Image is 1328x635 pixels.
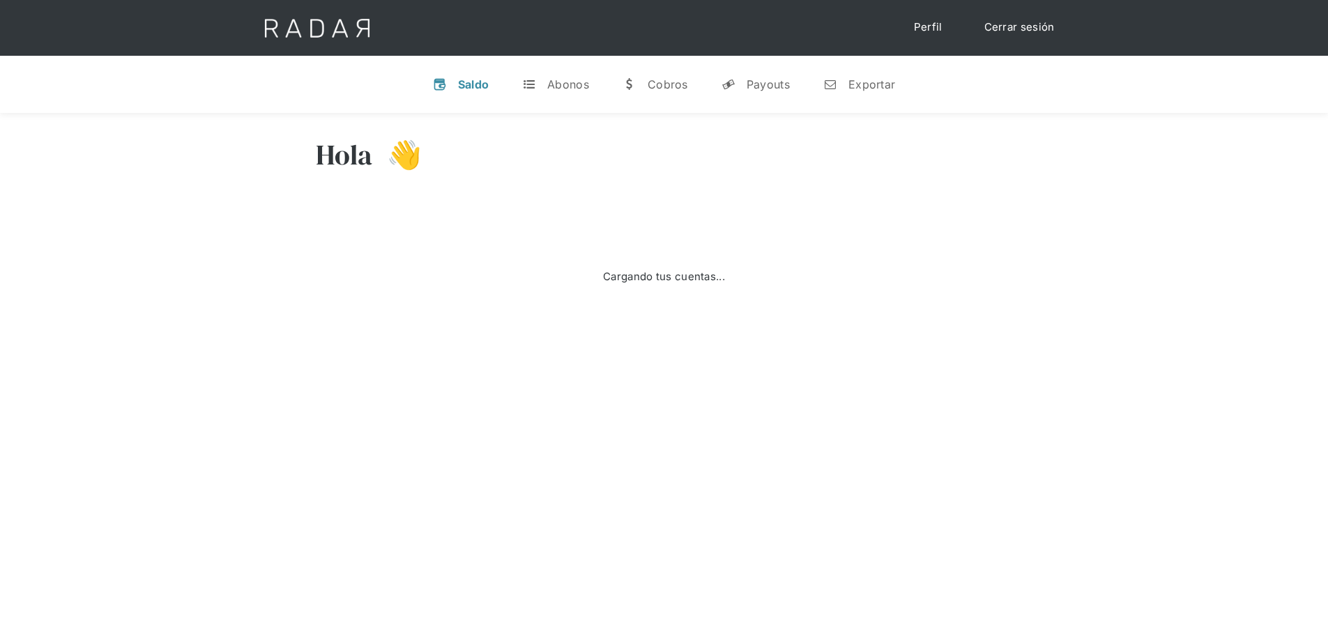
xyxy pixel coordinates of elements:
a: Cerrar sesión [970,14,1069,41]
div: w [623,77,636,91]
div: n [823,77,837,91]
div: Cobros [648,77,688,91]
div: Saldo [458,77,489,91]
div: Cargando tus cuentas... [603,269,725,285]
div: t [522,77,536,91]
a: Perfil [900,14,956,41]
div: Payouts [747,77,790,91]
div: v [433,77,447,91]
div: y [722,77,735,91]
div: Abonos [547,77,589,91]
h3: Hola [316,137,373,172]
div: Exportar [848,77,895,91]
h3: 👋 [373,137,422,172]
